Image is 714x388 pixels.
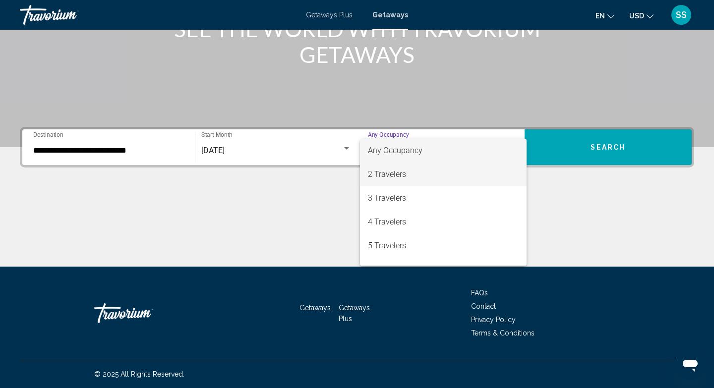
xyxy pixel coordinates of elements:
[674,348,706,380] iframe: Кнопка, открывающая окно обмена сообщениями; идет разговор
[368,234,519,258] span: 5 Travelers
[368,186,519,210] span: 3 Travelers
[368,163,519,186] span: 2 Travelers
[368,210,519,234] span: 4 Travelers
[368,258,519,281] span: 6 Travelers
[368,146,422,155] span: Any Occupancy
